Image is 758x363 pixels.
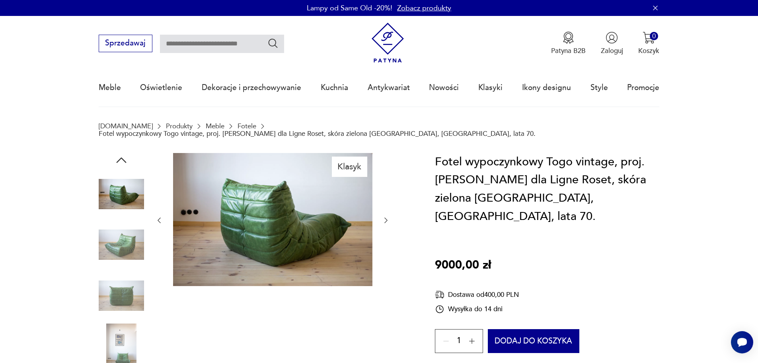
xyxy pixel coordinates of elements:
img: Ikona medalu [562,31,575,44]
button: 0Koszyk [638,31,659,55]
img: Zdjęcie produktu Fotel wypoczynkowy Togo vintage, proj. M. Ducaroy dla Ligne Roset, skóra zielona... [99,273,144,318]
p: Koszyk [638,46,659,55]
img: Ikona dostawy [435,290,444,300]
a: Dekoracje i przechowywanie [202,69,301,106]
a: Sprzedawaj [99,41,152,47]
a: Fotele [238,122,256,130]
a: Zobacz produkty [397,3,451,13]
img: Zdjęcie produktu Fotel wypoczynkowy Togo vintage, proj. M. Ducaroy dla Ligne Roset, skóra zielona... [99,171,144,217]
button: Dodaj do koszyka [488,329,580,353]
img: Zdjęcie produktu Fotel wypoczynkowy Togo vintage, proj. M. Ducaroy dla Ligne Roset, skóra zielona... [99,222,144,267]
div: 0 [650,32,658,40]
a: Produkty [166,122,193,130]
img: Patyna - sklep z meblami i dekoracjami vintage [368,23,408,63]
iframe: Smartsupp widget button [731,331,753,353]
span: 1 [457,338,461,344]
a: Klasyki [478,69,503,106]
p: Zaloguj [601,46,623,55]
h1: Fotel wypoczynkowy Togo vintage, proj. [PERSON_NAME] dla Ligne Roset, skóra zielona [GEOGRAPHIC_D... [435,153,659,226]
a: Ikony designu [522,69,571,106]
p: 9000,00 zł [435,256,491,275]
button: Szukaj [267,37,279,49]
button: Zaloguj [601,31,623,55]
a: Promocje [627,69,659,106]
a: Nowości [429,69,459,106]
p: Fotel wypoczynkowy Togo vintage, proj. [PERSON_NAME] dla Ligne Roset, skóra zielona [GEOGRAPHIC_D... [99,130,536,137]
a: Antykwariat [368,69,410,106]
a: Style [590,69,608,106]
a: Meble [206,122,224,130]
a: Meble [99,69,121,106]
a: Kuchnia [321,69,348,106]
p: Patyna B2B [551,46,586,55]
img: Zdjęcie produktu Fotel wypoczynkowy Togo vintage, proj. M. Ducaroy dla Ligne Roset, skóra zielona... [173,153,372,286]
a: Oświetlenie [140,69,182,106]
div: Dostawa od 400,00 PLN [435,290,519,300]
a: [DOMAIN_NAME] [99,122,153,130]
img: Ikona koszyka [643,31,655,44]
img: Ikonka użytkownika [606,31,618,44]
button: Patyna B2B [551,31,586,55]
p: Lampy od Same Old -20%! [307,3,392,13]
div: Wysyłka do 14 dni [435,304,519,314]
a: Ikona medaluPatyna B2B [551,31,586,55]
div: Klasyk [332,157,367,177]
button: Sprzedawaj [99,35,152,52]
